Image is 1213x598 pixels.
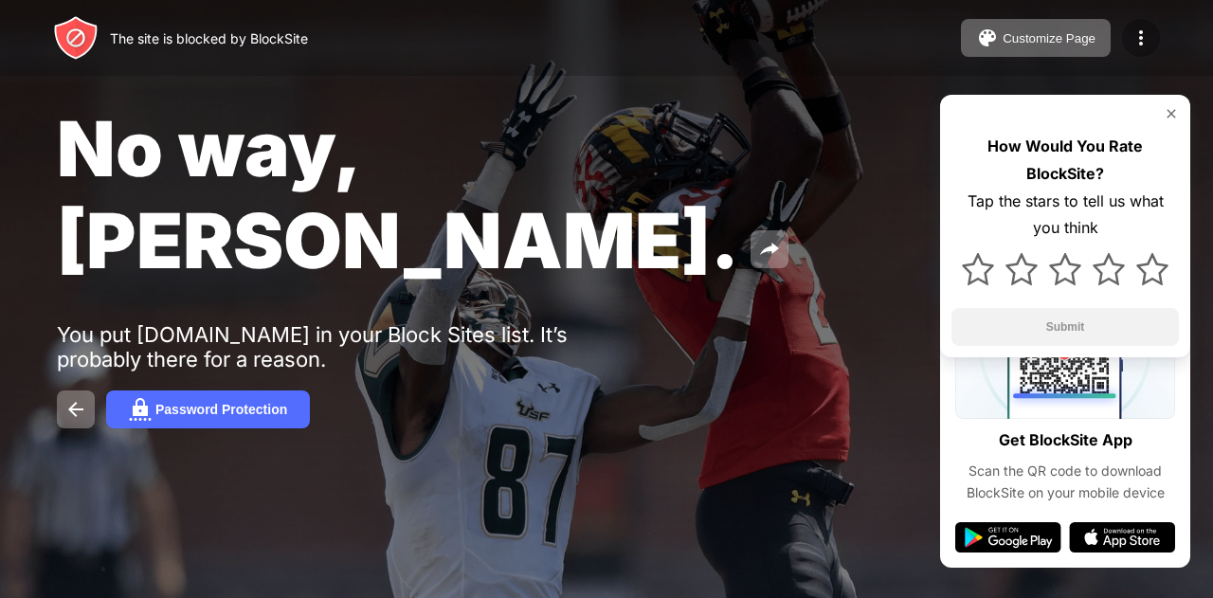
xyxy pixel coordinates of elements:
div: How Would You Rate BlockSite? [951,133,1179,188]
img: share.svg [758,238,781,261]
div: Tap the stars to tell us what you think [951,188,1179,243]
img: menu-icon.svg [1130,27,1152,49]
div: You put [DOMAIN_NAME] in your Block Sites list. It’s probably there for a reason. [57,322,643,371]
img: header-logo.svg [53,15,99,61]
img: rate-us-close.svg [1164,106,1179,121]
img: pallet.svg [976,27,999,49]
button: Customize Page [961,19,1111,57]
img: star.svg [1049,253,1081,285]
div: Customize Page [1003,31,1095,45]
span: No way, [PERSON_NAME]. [57,102,739,286]
div: The site is blocked by BlockSite [110,30,308,46]
img: star.svg [1093,253,1125,285]
img: google-play.svg [955,522,1061,553]
div: Password Protection [155,402,287,417]
img: back.svg [64,398,87,421]
button: Password Protection [106,390,310,428]
img: password.svg [129,398,152,421]
img: star.svg [962,253,994,285]
img: star.svg [1136,253,1168,285]
img: app-store.svg [1069,522,1175,553]
img: star.svg [1005,253,1038,285]
button: Submit [951,308,1179,346]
